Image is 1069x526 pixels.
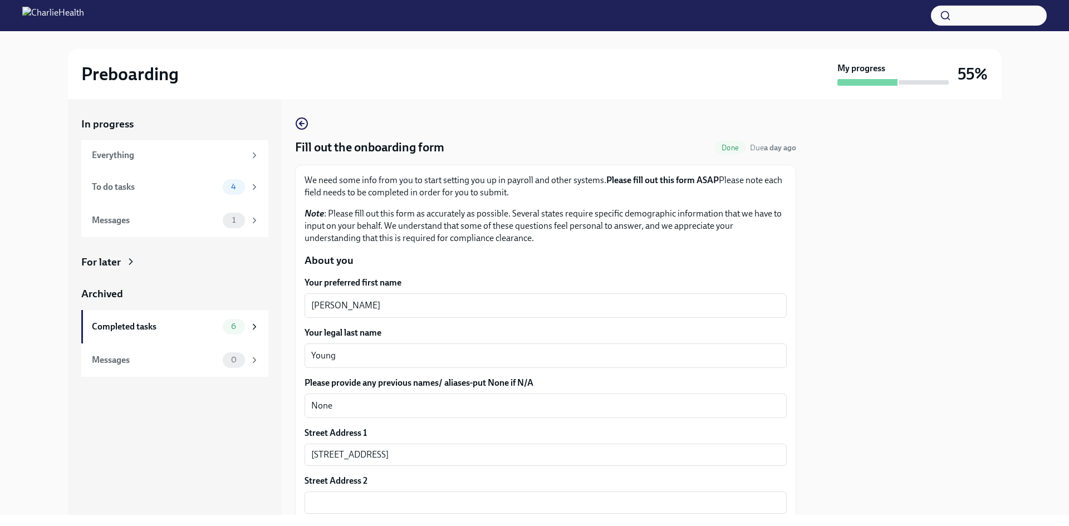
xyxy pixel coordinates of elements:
label: Your preferred first name [305,277,787,289]
span: 0 [224,356,243,364]
h3: 55% [958,64,988,84]
span: 1 [225,216,242,224]
div: Everything [92,149,245,161]
strong: a day ago [764,143,796,153]
p: : Please fill out this form as accurately as possible. Several states require specific demographi... [305,208,787,244]
div: Messages [92,354,218,366]
p: We need some info from you to start setting you up in payroll and other systems. Please note each... [305,174,787,199]
strong: Please fill out this form ASAP [606,175,719,185]
textarea: [PERSON_NAME] [311,299,780,312]
span: September 10th, 2025 09:00 [750,142,796,153]
h2: Preboarding [81,63,179,85]
span: Due [750,143,796,153]
h4: Fill out the onboarding form [295,139,444,156]
div: For later [81,255,121,269]
span: 4 [224,183,243,191]
label: Street Address 1 [305,427,367,439]
textarea: Young [311,349,780,362]
img: CharlieHealth [22,7,84,24]
strong: Note [305,208,324,219]
span: 6 [224,322,243,331]
a: Messages0 [81,343,268,377]
a: For later [81,255,268,269]
a: Completed tasks6 [81,310,268,343]
span: Done [715,144,746,152]
textarea: None [311,399,780,412]
a: In progress [81,117,268,131]
a: Messages1 [81,204,268,237]
label: Street Address 2 [305,475,367,487]
div: Messages [92,214,218,227]
a: To do tasks4 [81,170,268,204]
div: To do tasks [92,181,218,193]
strong: My progress [837,62,885,75]
p: About you [305,253,787,268]
a: Archived [81,287,268,301]
a: Everything [81,140,268,170]
label: Your legal last name [305,327,787,339]
div: Completed tasks [92,321,218,333]
label: Please provide any previous names/ aliases-put None if N/A [305,377,787,389]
